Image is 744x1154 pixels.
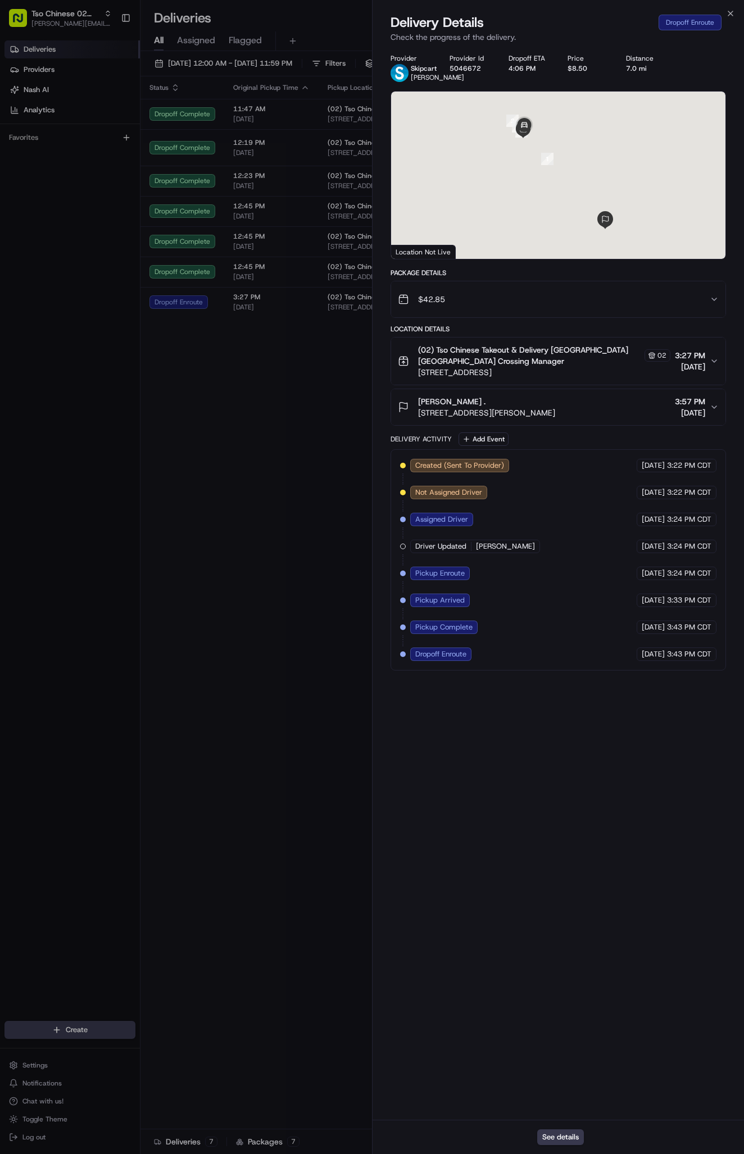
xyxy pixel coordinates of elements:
[415,622,473,632] span: Pickup Complete
[24,107,44,127] img: 8571987876998_91fb9ceb93ad5c398215_72.jpg
[541,153,554,165] div: 1
[11,163,29,181] img: Antonia (Store Manager)
[11,194,29,216] img: Wisdom Oko
[667,487,711,498] span: 3:22 PM CDT
[22,205,31,214] img: 1736555255976-a54dd68f-1ca7-489b-9aae-adbdc363a1c4
[675,350,705,361] span: 3:27 PM
[642,649,665,659] span: [DATE]
[509,54,550,63] div: Dropoff ETA
[415,514,468,524] span: Assigned Driver
[415,541,466,551] span: Driver Updated
[156,174,179,183] span: [DATE]
[626,54,667,63] div: Distance
[459,432,509,446] button: Add Event
[150,174,154,183] span: •
[7,247,90,267] a: 📗Knowledge Base
[35,174,148,183] span: [PERSON_NAME] (Store Manager)
[391,268,726,277] div: Package Details
[391,64,409,82] img: profile_skipcart_partner.png
[112,279,136,287] span: Pylon
[11,45,205,63] p: Welcome 👋
[509,64,550,73] div: 4:06 PM
[642,487,665,498] span: [DATE]
[568,54,609,63] div: Price
[29,72,185,84] input: Clear
[667,568,711,578] span: 3:24 PM CDT
[391,54,432,63] div: Provider
[90,247,185,267] a: 💻API Documentation
[418,396,486,407] span: [PERSON_NAME] .
[642,622,665,632] span: [DATE]
[642,541,665,551] span: [DATE]
[667,595,711,605] span: 3:33 PM CDT
[418,367,670,378] span: [STREET_ADDRESS]
[642,460,665,471] span: [DATE]
[450,54,491,63] div: Provider Id
[51,107,184,118] div: Start new chat
[642,514,665,524] span: [DATE]
[11,252,20,261] div: 📗
[657,351,666,360] span: 02
[79,278,136,287] a: Powered byPylon
[568,64,609,73] div: $8.50
[512,120,524,133] div: 3
[418,407,555,418] span: [STREET_ADDRESS][PERSON_NAME]
[415,568,465,578] span: Pickup Enroute
[391,31,726,43] p: Check the progress of the delivery.
[415,487,482,498] span: Not Assigned Driver
[106,251,180,262] span: API Documentation
[191,111,205,124] button: Start new chat
[411,73,464,82] span: [PERSON_NAME]
[642,595,665,605] span: [DATE]
[51,118,155,127] div: We're available if you need us!
[128,204,151,213] span: [DATE]
[418,294,445,305] span: $42.85
[675,396,705,407] span: 3:57 PM
[450,64,481,73] button: 5046672
[391,281,725,317] button: $42.85
[11,11,34,34] img: Nash
[391,389,725,425] button: [PERSON_NAME] .[STREET_ADDRESS][PERSON_NAME]3:57 PM[DATE]
[667,622,711,632] span: 3:43 PM CDT
[122,204,126,213] span: •
[418,344,642,367] span: (02) Tso Chinese Takeout & Delivery [GEOGRAPHIC_DATA] [GEOGRAPHIC_DATA] Crossing Manager
[537,1129,584,1145] button: See details
[506,115,519,127] div: 2
[415,649,466,659] span: Dropoff Enroute
[667,460,711,471] span: 3:22 PM CDT
[476,541,535,551] span: [PERSON_NAME]
[35,204,120,213] span: Wisdom [PERSON_NAME]
[391,245,456,259] div: Location Not Live
[391,325,726,334] div: Location Details
[675,361,705,372] span: [DATE]
[174,144,205,157] button: See all
[22,251,86,262] span: Knowledge Base
[415,460,504,471] span: Created (Sent To Provider)
[95,252,104,261] div: 💻
[391,435,452,444] div: Delivery Activity
[642,568,665,578] span: [DATE]
[11,146,75,155] div: Past conversations
[391,337,725,385] button: (02) Tso Chinese Takeout & Delivery [GEOGRAPHIC_DATA] [GEOGRAPHIC_DATA] Crossing Manager02[STREET...
[667,649,711,659] span: 3:43 PM CDT
[675,407,705,418] span: [DATE]
[391,13,484,31] span: Delivery Details
[411,64,437,73] span: Skipcart
[667,541,711,551] span: 3:24 PM CDT
[626,64,667,73] div: 7.0 mi
[667,514,711,524] span: 3:24 PM CDT
[415,595,465,605] span: Pickup Arrived
[11,107,31,127] img: 1736555255976-a54dd68f-1ca7-489b-9aae-adbdc363a1c4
